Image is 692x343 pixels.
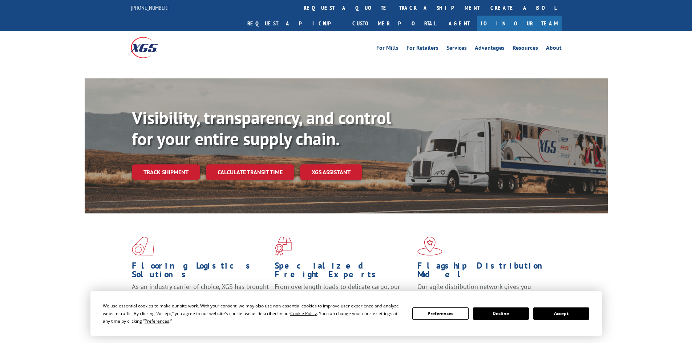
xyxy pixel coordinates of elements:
h1: Flagship Distribution Model [417,261,555,282]
a: Request a pickup [242,16,347,31]
button: Accept [533,307,589,320]
a: For Mills [376,45,398,53]
div: Cookie Consent Prompt [90,291,602,336]
span: Preferences [145,318,169,324]
h1: Flooring Logistics Solutions [132,261,269,282]
img: xgs-icon-total-supply-chain-intelligence-red [132,237,154,256]
a: Advantages [475,45,505,53]
a: Services [446,45,467,53]
span: As an industry carrier of choice, XGS has brought innovation and dedication to flooring logistics... [132,282,269,308]
span: Cookie Policy [290,310,317,317]
button: Decline [473,307,529,320]
a: Resources [513,45,538,53]
img: xgs-icon-focused-on-flooring-red [275,237,292,256]
h1: Specialized Freight Experts [275,261,412,282]
a: For Retailers [406,45,438,53]
a: Customer Portal [347,16,441,31]
a: Agent [441,16,477,31]
a: [PHONE_NUMBER] [131,4,169,11]
a: Calculate transit time [206,164,294,180]
a: Join Our Team [477,16,562,31]
a: XGS ASSISTANT [300,164,362,180]
a: About [546,45,562,53]
button: Preferences [412,307,468,320]
p: From overlength loads to delicate cargo, our experienced staff knows the best way to move your fr... [275,282,412,315]
div: We use essential cookies to make our site work. With your consent, we may also use non-essential ... [103,302,404,325]
span: Our agile distribution network gives you nationwide inventory management on demand. [417,282,551,299]
b: Visibility, transparency, and control for your entire supply chain. [132,106,391,150]
img: xgs-icon-flagship-distribution-model-red [417,237,442,256]
a: Track shipment [132,164,200,180]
